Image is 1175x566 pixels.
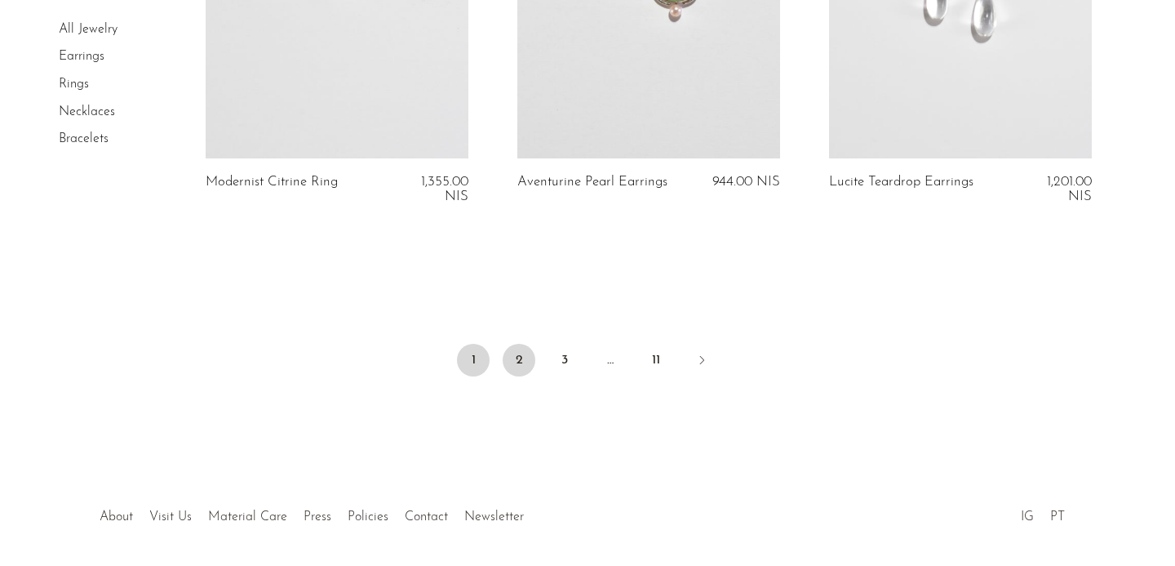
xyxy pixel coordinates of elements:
[59,78,89,91] a: Rings
[208,510,287,524] a: Material Care
[59,105,115,118] a: Necklaces
[91,497,532,528] ul: Quick links
[1050,510,1065,524] a: PT
[712,175,780,189] span: 944.00 NIS
[405,510,448,524] a: Contact
[503,344,535,377] a: 2
[100,510,133,524] a: About
[206,175,338,205] a: Modernist Citrine Ring
[1047,175,1092,203] span: 1,201.00 NIS
[457,344,490,377] span: 1
[517,175,667,189] a: Aventurine Pearl Earrings
[59,51,104,64] a: Earrings
[1013,497,1073,528] ul: Social Medias
[348,510,388,524] a: Policies
[59,23,117,36] a: All Jewelry
[304,510,331,524] a: Press
[685,344,718,380] a: Next
[829,175,973,205] a: Lucite Teardrop Earrings
[548,344,581,377] a: 3
[1021,510,1034,524] a: IG
[59,132,109,145] a: Bracelets
[149,510,192,524] a: Visit Us
[594,344,627,377] span: …
[421,175,468,203] span: 1,355.00 NIS
[640,344,672,377] a: 11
